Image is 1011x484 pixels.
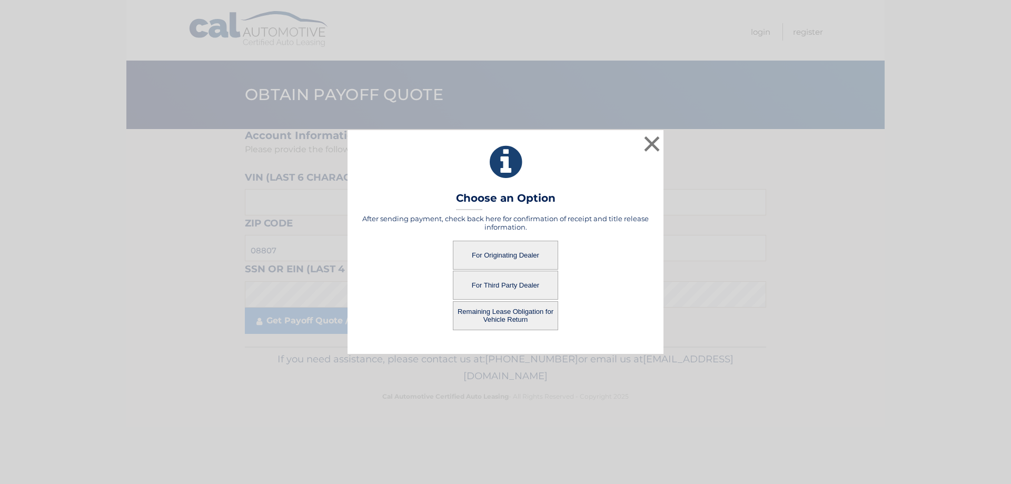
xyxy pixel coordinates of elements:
button: × [641,133,662,154]
button: For Third Party Dealer [453,271,558,300]
h5: After sending payment, check back here for confirmation of receipt and title release information. [361,214,650,231]
button: For Originating Dealer [453,241,558,270]
h3: Choose an Option [456,192,556,210]
button: Remaining Lease Obligation for Vehicle Return [453,301,558,330]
